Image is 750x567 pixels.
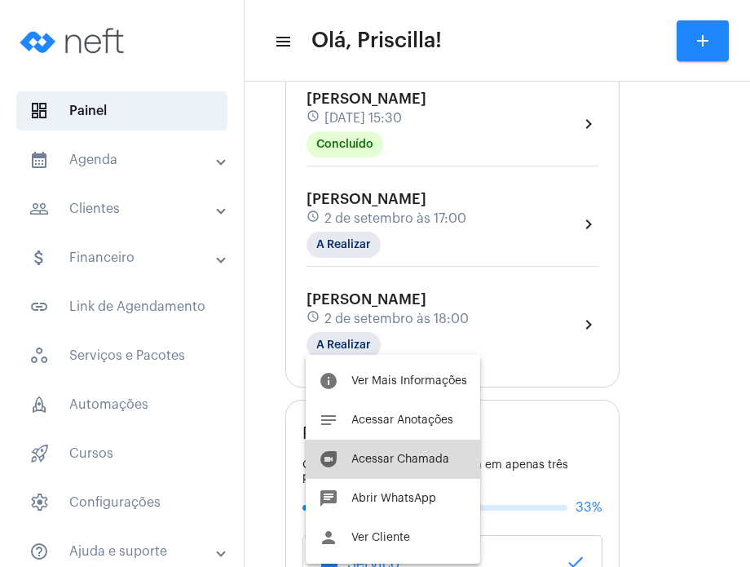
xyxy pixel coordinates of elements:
span: Ver Cliente [351,532,410,543]
span: Ver Mais Informações [351,375,467,387]
mat-icon: notes [319,410,338,430]
mat-icon: duo [319,450,338,469]
span: Acessar Chamada [351,454,449,465]
mat-icon: chat [319,489,338,508]
mat-icon: person [319,528,338,547]
span: Acessar Anotações [351,414,453,426]
mat-icon: info [319,371,338,391]
span: Abrir WhatsApp [351,493,436,504]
